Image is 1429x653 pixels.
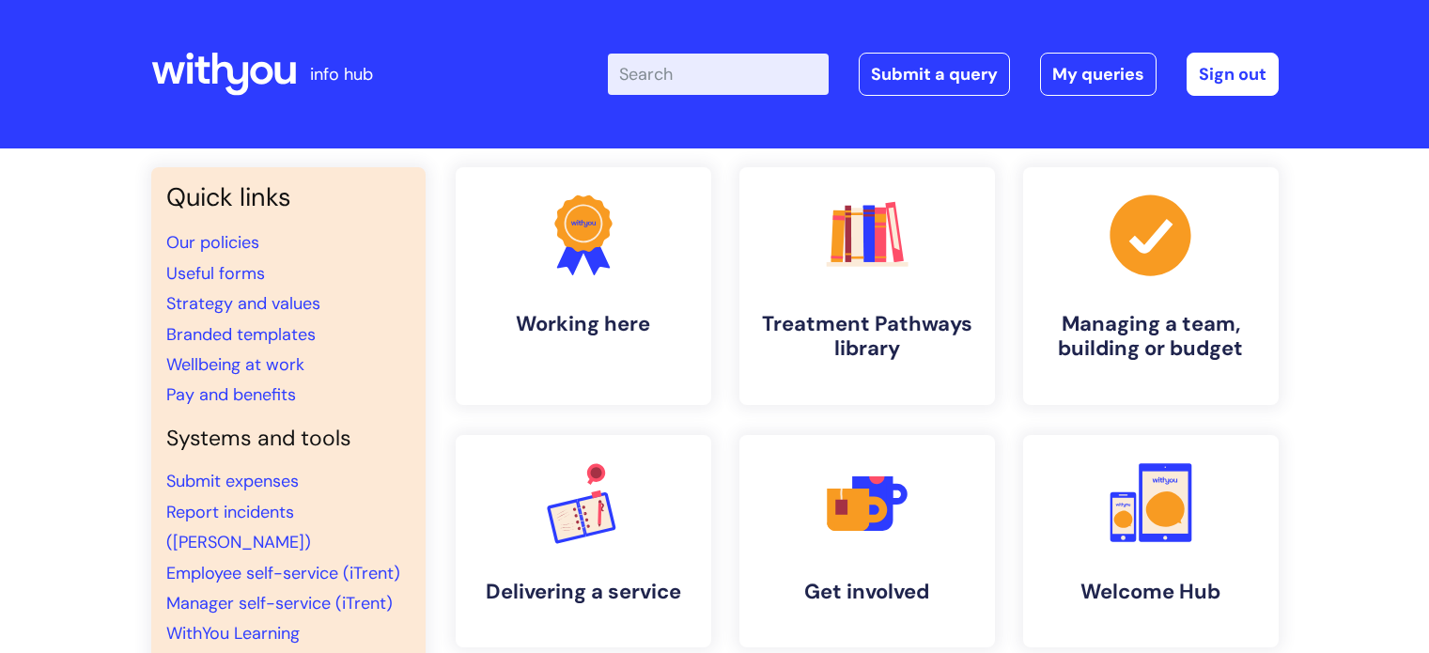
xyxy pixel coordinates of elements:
a: Working here [456,167,711,405]
h4: Working here [471,312,696,336]
a: Submit expenses [166,470,299,492]
h3: Quick links [166,182,411,212]
a: Manager self-service (iTrent) [166,592,393,614]
a: Sign out [1187,53,1279,96]
a: Treatment Pathways library [739,167,995,405]
input: Search [608,54,829,95]
div: | - [608,53,1279,96]
a: Our policies [166,231,259,254]
h4: Systems and tools [166,426,411,452]
h4: Welcome Hub [1038,580,1264,604]
a: Branded templates [166,323,316,346]
a: Delivering a service [456,435,711,647]
a: Managing a team, building or budget [1023,167,1279,405]
h4: Treatment Pathways library [754,312,980,362]
h4: Delivering a service [471,580,696,604]
a: My queries [1040,53,1157,96]
a: Wellbeing at work [166,353,304,376]
a: Submit a query [859,53,1010,96]
a: Report incidents ([PERSON_NAME]) [166,501,311,553]
a: Pay and benefits [166,383,296,406]
a: Strategy and values [166,292,320,315]
h4: Managing a team, building or budget [1038,312,1264,362]
a: Employee self-service (iTrent) [166,562,400,584]
a: Useful forms [166,262,265,285]
h4: Get involved [754,580,980,604]
p: info hub [310,59,373,89]
a: WithYou Learning [166,622,300,645]
a: Welcome Hub [1023,435,1279,647]
a: Get involved [739,435,995,647]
